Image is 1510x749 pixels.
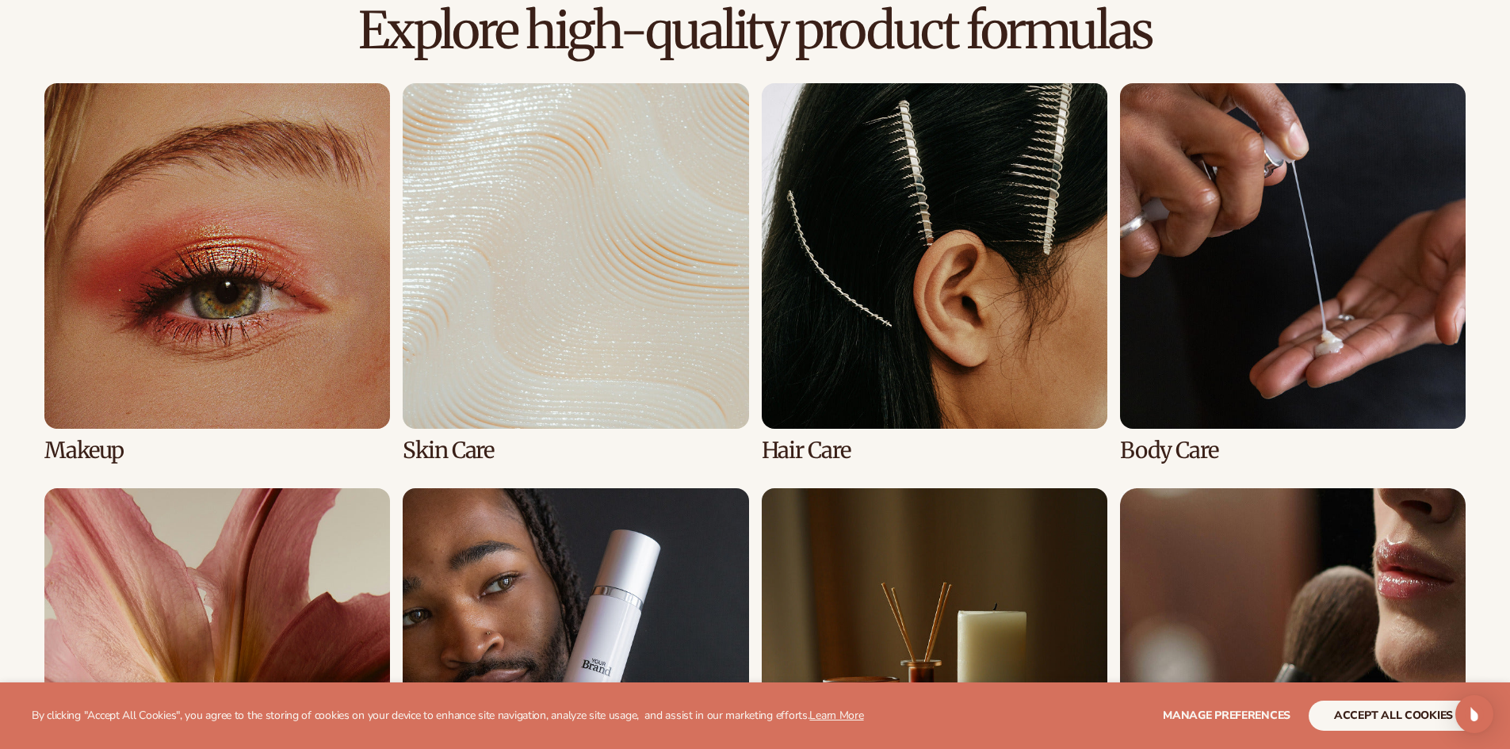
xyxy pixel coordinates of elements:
[1163,708,1290,723] span: Manage preferences
[44,438,390,463] h3: Makeup
[44,83,390,463] div: 1 / 8
[1120,83,1466,463] div: 4 / 8
[762,83,1107,463] div: 3 / 8
[32,709,864,723] p: By clicking "Accept All Cookies", you agree to the storing of cookies on your device to enhance s...
[809,708,863,723] a: Learn More
[1163,701,1290,731] button: Manage preferences
[44,4,1466,57] h2: Explore high-quality product formulas
[1120,438,1466,463] h3: Body Care
[762,438,1107,463] h3: Hair Care
[1455,695,1493,733] div: Open Intercom Messenger
[403,438,748,463] h3: Skin Care
[403,83,748,463] div: 2 / 8
[1309,701,1478,731] button: accept all cookies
